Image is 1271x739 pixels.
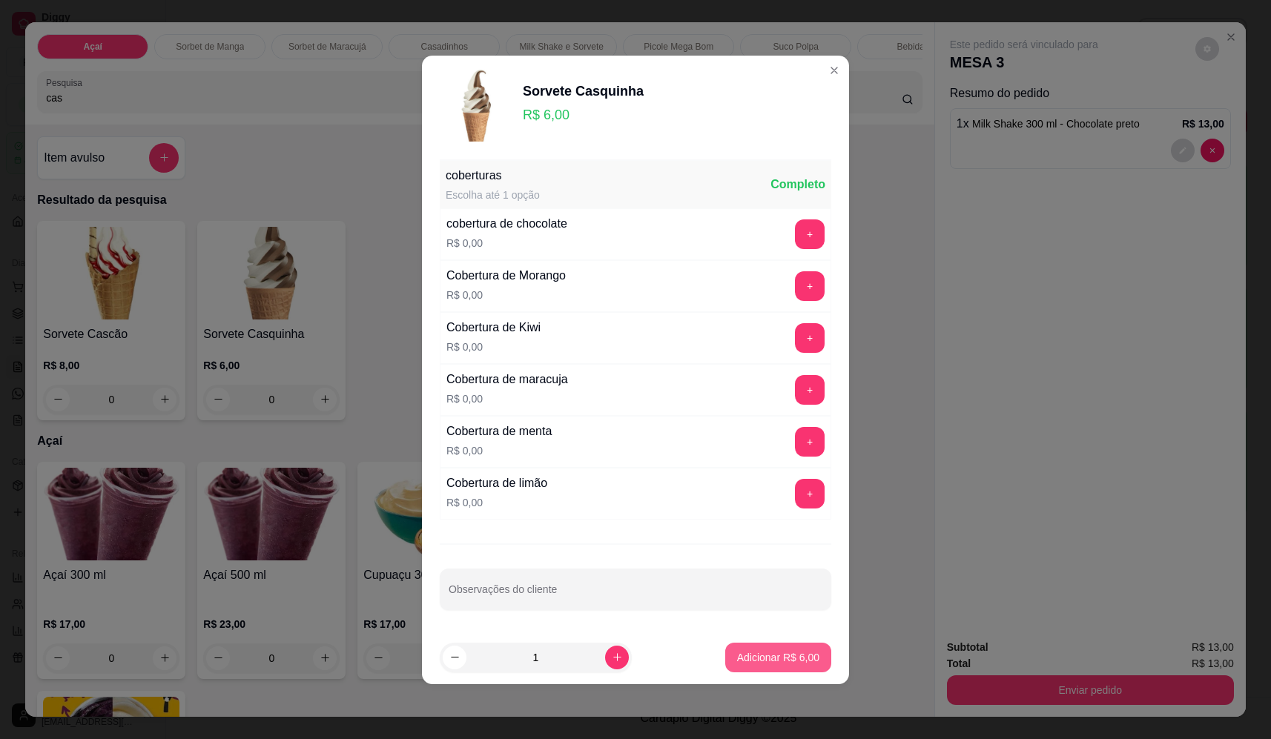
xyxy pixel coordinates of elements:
[795,323,825,353] button: add
[795,479,825,508] button: add
[737,650,819,665] p: Adicionar R$ 6,00
[443,646,466,669] button: decrease-product-quantity
[795,375,825,405] button: add
[440,67,514,142] img: product-image
[446,339,541,354] p: R$ 0,00
[446,443,552,458] p: R$ 0,00
[795,219,825,249] button: add
[795,271,825,301] button: add
[446,371,568,388] div: Cobertura de maracuja
[446,391,568,406] p: R$ 0,00
[770,176,825,193] div: Completo
[446,319,541,337] div: Cobertura de Kiwi
[795,427,825,457] button: add
[523,105,644,125] p: R$ 6,00
[446,495,547,510] p: R$ 0,00
[446,288,566,302] p: R$ 0,00
[449,588,822,603] input: Observações do cliente
[446,236,567,251] p: R$ 0,00
[446,188,540,202] div: Escolha até 1 opção
[822,59,846,82] button: Close
[446,215,567,233] div: cobertura de chocolate
[725,643,831,672] button: Adicionar R$ 6,00
[446,422,552,440] div: Cobertura de menta
[446,474,547,492] div: Cobertura de limão
[446,267,566,285] div: Cobertura de Morango
[605,646,629,669] button: increase-product-quantity
[523,81,644,102] div: Sorvete Casquinha
[446,167,540,185] div: coberturas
